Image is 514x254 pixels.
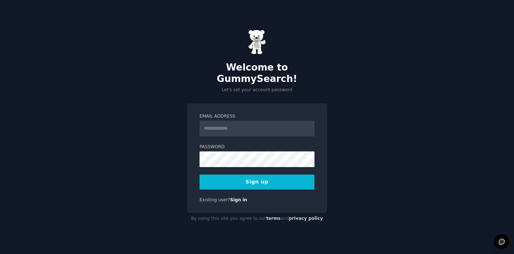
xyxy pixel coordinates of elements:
[200,197,230,202] span: Existing user?
[289,216,323,221] a: privacy policy
[187,62,327,84] h2: Welcome to GummySearch!
[200,175,314,190] button: Sign up
[187,87,327,93] p: Let's set your account password
[200,113,314,120] label: Email Address
[230,197,247,202] a: Sign in
[266,216,281,221] a: terms
[187,213,327,224] div: By using this site you agree to our and
[200,144,314,150] label: Password
[248,30,266,55] img: Gummy Bear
